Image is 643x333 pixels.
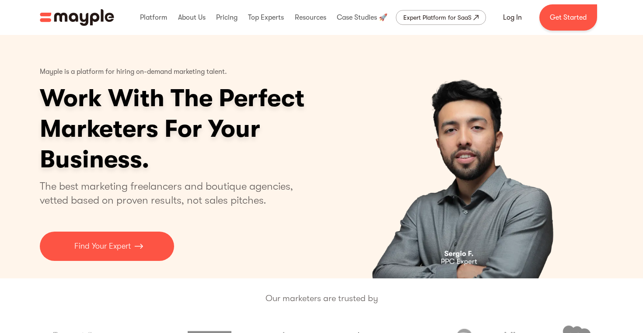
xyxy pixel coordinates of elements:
[74,240,131,252] p: Find Your Expert
[40,232,174,261] a: Find Your Expert
[40,179,304,207] p: The best marketing freelancers and boutique agencies, vetted based on proven results, not sales p...
[539,4,597,31] a: Get Started
[40,61,227,83] p: Mayple is a platform for hiring on-demand marketing talent.
[493,7,532,28] a: Log In
[40,83,372,175] h1: Work With The Perfect Marketers For Your Business.
[403,12,472,23] div: Expert Platform for SaaS
[396,10,486,25] a: Expert Platform for SaaS
[40,9,114,26] img: Mayple logo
